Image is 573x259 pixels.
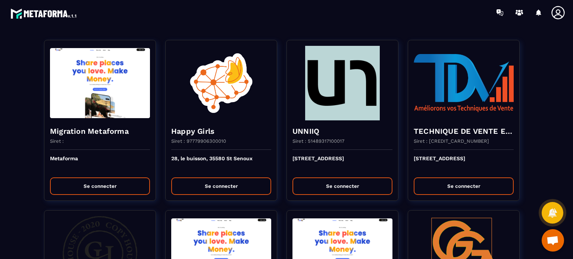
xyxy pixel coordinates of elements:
[292,177,392,195] button: Se connecter
[542,229,564,252] a: Ouvrir le chat
[50,46,150,120] img: funnel-background
[171,126,271,136] h4: Happy Girls
[10,7,78,20] img: logo
[171,177,271,195] button: Se connecter
[414,46,514,120] img: funnel-background
[292,46,392,120] img: funnel-background
[414,177,514,195] button: Se connecter
[171,138,226,144] p: Siret : 97779906300010
[414,126,514,136] h4: TECHNIQUE DE VENTE EDITION
[50,155,150,172] p: Metaforma
[50,126,150,136] h4: Migration Metaforma
[414,155,514,172] p: [STREET_ADDRESS]
[414,138,489,144] p: Siret : [CREDIT_CARD_NUMBER]
[50,138,64,144] p: Siret :
[171,46,271,120] img: funnel-background
[50,177,150,195] button: Se connecter
[171,155,271,172] p: 28, le buisson, 35580 St Senoux
[292,138,344,144] p: Siret : 51489317100017
[292,126,392,136] h4: UNNIIQ
[292,155,392,172] p: [STREET_ADDRESS]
